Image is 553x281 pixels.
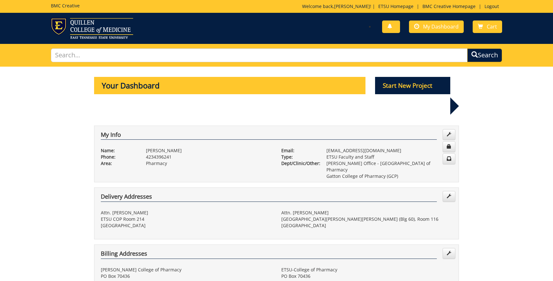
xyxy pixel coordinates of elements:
p: PO Box 70436 [101,273,272,279]
a: ETSU Homepage [375,3,417,9]
a: BMC Creative Homepage [419,3,479,9]
a: Change Password [443,141,455,152]
h5: BMC Creative [51,3,80,8]
a: Cart [473,21,502,33]
p: ETSU COP Room 214 [101,216,272,222]
p: [EMAIL_ADDRESS][DOMAIN_NAME] [326,147,452,154]
a: Edit Addresses [443,191,455,202]
h4: Delivery Addresses [101,194,437,202]
p: [PERSON_NAME] College of Pharmacy [101,267,272,273]
p: [GEOGRAPHIC_DATA][PERSON_NAME][PERSON_NAME] (Blg 60), Room 116 [281,216,452,222]
p: Your Dashboard [94,77,365,94]
button: Search [467,48,502,62]
p: ETSU Faculty and Staff [326,154,452,160]
p: [GEOGRAPHIC_DATA] [281,222,452,229]
a: My Dashboard [409,21,464,33]
p: Phone: [101,154,136,160]
p: Gatton College of Pharmacy (GCP) [326,173,452,179]
p: Dept/Clinic/Other: [281,160,317,167]
img: ETSU logo [51,18,133,39]
p: Type: [281,154,317,160]
p: Attn. [PERSON_NAME] [281,210,452,216]
p: Welcome back, ! | | | [302,3,502,10]
p: Start New Project [375,77,451,94]
p: ETSU-College of Pharmacy [281,267,452,273]
p: [GEOGRAPHIC_DATA] [101,222,272,229]
a: Change Communication Preferences [443,153,455,164]
p: PO Box 70436 [281,273,452,279]
p: Email: [281,147,317,154]
p: 4234396241 [146,154,272,160]
p: Name: [101,147,136,154]
p: Area: [101,160,136,167]
p: Attn. [PERSON_NAME] [101,210,272,216]
input: Search... [51,48,468,62]
p: [PERSON_NAME] [146,147,272,154]
h4: My Info [101,132,437,140]
span: Cart [487,23,497,30]
a: [PERSON_NAME] [334,3,370,9]
a: Edit Info [443,129,455,140]
a: Logout [481,3,502,9]
h4: Billing Addresses [101,251,437,259]
a: Edit Addresses [443,248,455,259]
p: Pharmacy [146,160,272,167]
a: Start New Project [375,83,451,89]
p: [PERSON_NAME] Office - [GEOGRAPHIC_DATA] of Pharmacy [326,160,452,173]
span: My Dashboard [423,23,459,30]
